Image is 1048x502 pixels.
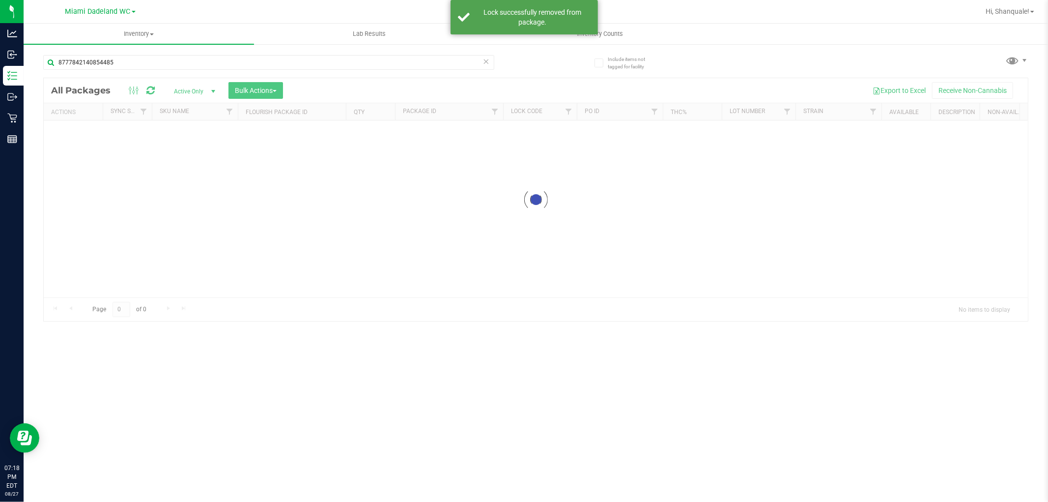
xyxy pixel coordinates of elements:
[564,30,636,38] span: Inventory Counts
[483,55,490,68] span: Clear
[10,423,39,453] iframe: Resource center
[7,134,17,144] inline-svg: Reports
[43,55,494,70] input: Search Package ID, Item Name, SKU, Lot or Part Number...
[4,490,19,498] p: 08/27
[65,7,131,16] span: Miami Dadeland WC
[24,30,254,38] span: Inventory
[254,24,484,44] a: Lab Results
[4,464,19,490] p: 07:18 PM EDT
[608,56,657,70] span: Include items not tagged for facility
[986,7,1029,15] span: Hi, Shanquale!
[484,24,715,44] a: Inventory Counts
[7,29,17,38] inline-svg: Analytics
[7,92,17,102] inline-svg: Outbound
[340,30,399,38] span: Lab Results
[475,7,591,27] div: Lock successfully removed from package.
[7,113,17,123] inline-svg: Retail
[7,71,17,81] inline-svg: Inventory
[7,50,17,59] inline-svg: Inbound
[24,24,254,44] a: Inventory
